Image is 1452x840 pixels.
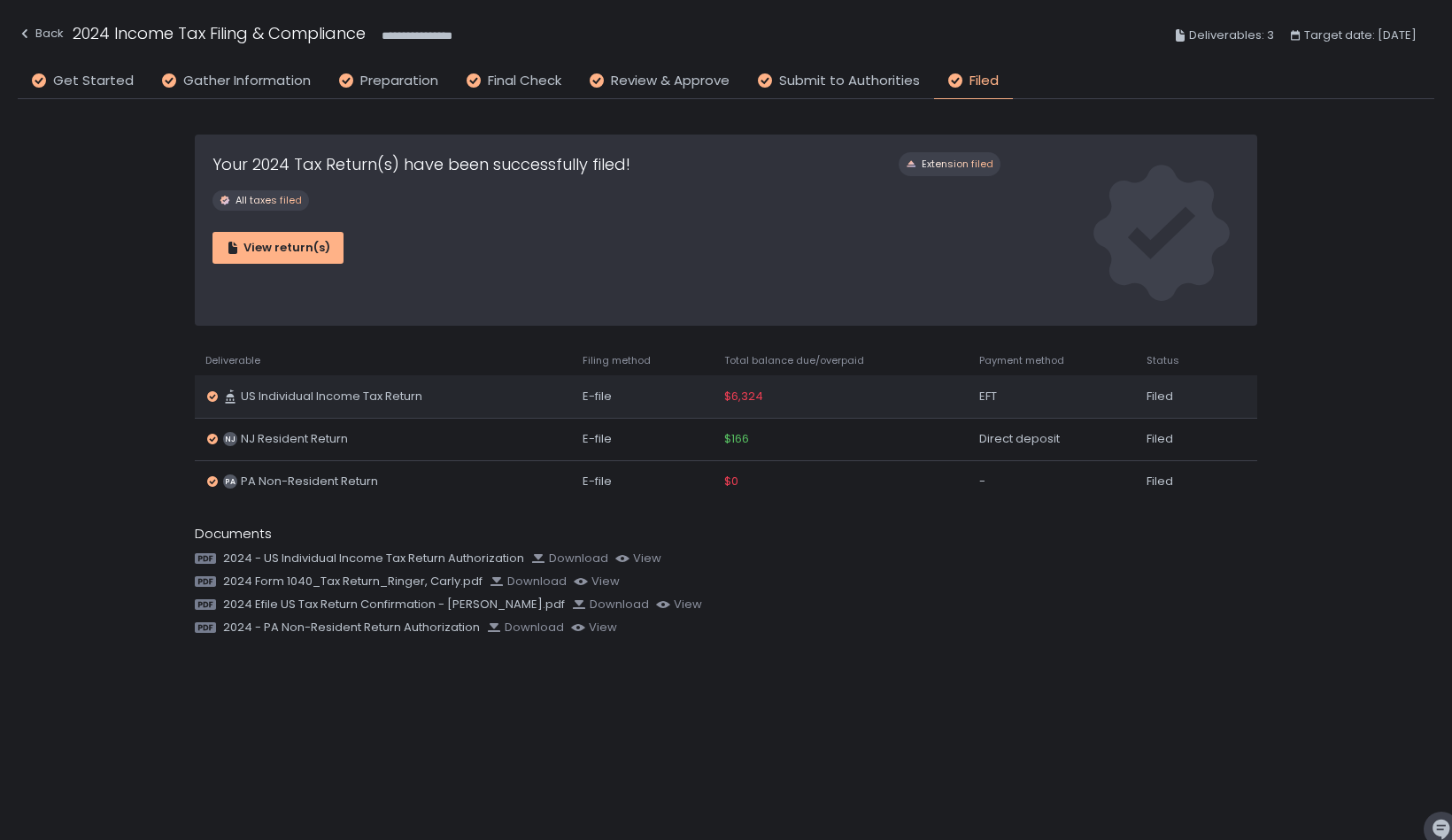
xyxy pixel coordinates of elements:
[225,476,236,487] text: PA
[1189,25,1274,46] span: Deliverables: 3
[183,71,311,91] span: Gather Information
[583,389,703,405] div: E-file
[1147,431,1211,447] div: Filed
[724,354,864,367] span: Total balance due/overpaid
[724,431,749,447] span: $166
[360,71,438,91] span: Preparation
[488,71,561,91] span: Final Check
[779,71,920,91] span: Submit to Authorities
[979,474,985,489] span: -
[979,389,997,405] span: EFT
[979,431,1060,447] span: Direct deposit
[225,434,236,444] text: NJ
[487,620,564,636] button: Download
[969,71,999,91] span: Filed
[223,597,565,613] span: 2024 Efile US Tax Return Confirmation - [PERSON_NAME].pdf
[18,21,64,50] button: Back
[615,551,661,566] button: view
[226,240,330,256] div: View return(s)
[1147,354,1179,367] span: Status
[236,194,302,207] span: All taxes filed
[212,232,344,264] button: View return(s)
[574,574,620,590] button: view
[922,158,993,171] span: Extension filed
[1304,25,1417,46] span: Target date: [DATE]
[212,152,630,176] h1: Your 2024 Tax Return(s) have been successfully filed!
[241,389,422,405] span: US Individual Income Tax Return
[1147,474,1211,489] div: Filed
[583,474,703,489] div: E-file
[241,474,378,489] span: PA Non-Resident Return
[223,620,480,636] span: 2024 - PA Non-Resident Return Authorization
[583,431,703,447] div: E-file
[195,524,1257,544] div: Documents
[531,551,608,566] button: Download
[490,574,567,590] button: Download
[73,21,366,45] h1: 2024 Income Tax Filing & Compliance
[18,23,64,44] div: Back
[571,620,617,636] button: view
[1147,389,1211,405] div: Filed
[656,597,702,613] button: view
[724,474,738,489] span: $0
[53,71,134,91] span: Get Started
[223,574,483,590] span: 2024 Form 1040_Tax Return_Ringer, Carly.pdf
[205,354,260,367] span: Deliverable
[572,597,649,613] button: Download
[724,389,763,405] span: $6,324
[241,431,348,447] span: NJ Resident Return
[611,71,730,91] span: Review & Approve
[979,354,1064,367] span: Payment method
[223,551,524,566] span: 2024 - US Individual Income Tax Return Authorization
[583,354,651,367] span: Filing method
